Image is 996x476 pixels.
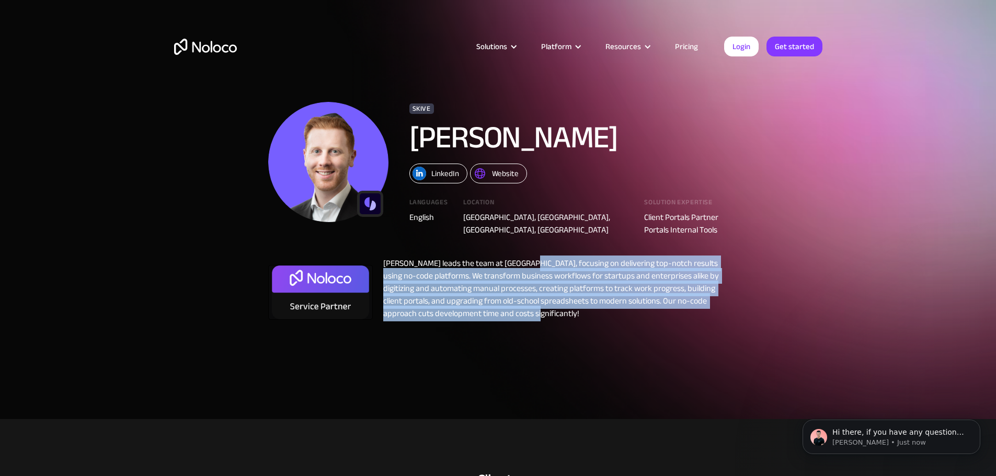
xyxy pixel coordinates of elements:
[592,40,662,53] div: Resources
[541,40,571,53] div: Platform
[409,164,467,183] a: LinkedIn
[373,257,728,325] div: [PERSON_NAME] leads the team at [GEOGRAPHIC_DATA], focusing on delivering top-notch results using...
[476,40,507,53] div: Solutions
[409,103,434,114] div: Skive
[766,37,822,56] a: Get started
[644,199,728,211] div: Solution expertise
[463,40,528,53] div: Solutions
[470,164,527,183] a: Website
[174,39,237,55] a: home
[528,40,592,53] div: Platform
[787,398,996,471] iframe: Intercom notifications message
[605,40,641,53] div: Resources
[724,37,759,56] a: Login
[431,167,459,180] div: LinkedIn
[662,40,711,53] a: Pricing
[463,211,628,236] div: [GEOGRAPHIC_DATA], [GEOGRAPHIC_DATA], [GEOGRAPHIC_DATA], [GEOGRAPHIC_DATA]
[409,199,448,211] div: Languages
[644,211,728,236] div: Client Portals Partner Portals Internal Tools
[409,211,448,224] div: English
[492,167,519,180] div: Website
[463,199,628,211] div: Location
[409,122,697,153] h1: [PERSON_NAME]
